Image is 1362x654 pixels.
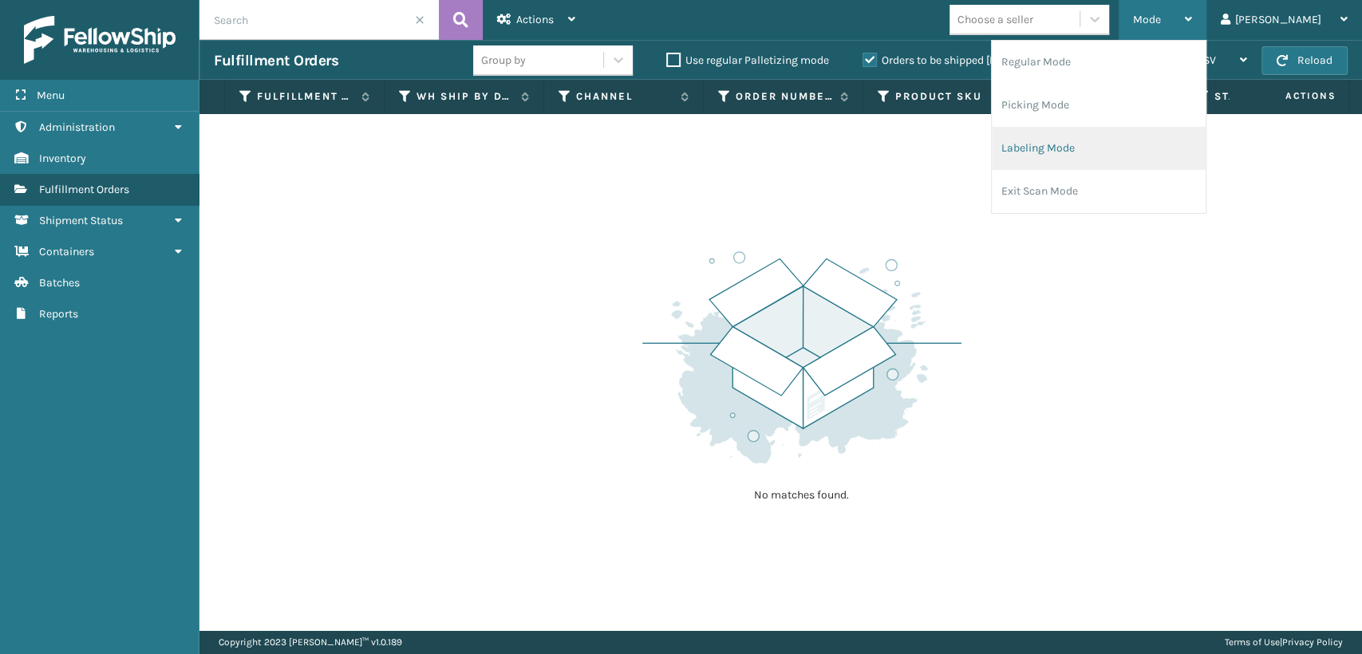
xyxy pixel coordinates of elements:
span: Fulfillment Orders [39,183,129,196]
label: Order Number [736,89,832,104]
span: Inventory [39,152,86,165]
span: Menu [37,89,65,102]
label: Channel [576,89,673,104]
p: Copyright 2023 [PERSON_NAME]™ v 1.0.189 [219,630,402,654]
label: Status [1214,89,1311,104]
div: Group by [481,52,526,69]
button: Reload [1261,46,1348,75]
li: Regular Mode [992,41,1206,84]
span: Containers [39,245,94,258]
span: Batches [39,276,80,290]
label: Fulfillment Order Id [257,89,353,104]
span: Actions [1234,83,1345,109]
li: Labeling Mode [992,127,1206,170]
li: Picking Mode [992,84,1206,127]
label: Use regular Palletizing mode [666,53,829,67]
label: Product SKU [895,89,992,104]
div: | [1225,630,1343,654]
span: Shipment Status [39,214,123,227]
label: Orders to be shipped [DATE] [863,53,1017,67]
span: Administration [39,120,115,134]
li: Exit Scan Mode [992,170,1206,213]
h3: Fulfillment Orders [214,51,338,70]
img: logo [24,16,176,64]
span: Actions [516,13,554,26]
label: WH Ship By Date [416,89,513,104]
span: Mode [1133,13,1161,26]
span: Reports [39,307,78,321]
a: Terms of Use [1225,636,1280,648]
a: Privacy Policy [1282,636,1343,648]
div: Choose a seller [957,11,1033,28]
